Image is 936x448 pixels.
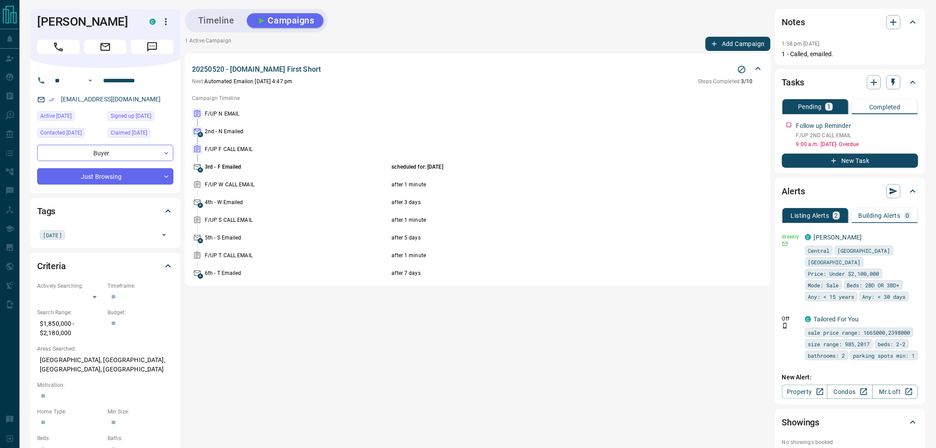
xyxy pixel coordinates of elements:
[84,40,127,54] span: Email
[782,41,820,47] p: 1:58 pm [DATE]
[205,269,390,277] p: 6th - T Emailed
[192,94,763,102] p: Campaign Timeline
[392,269,700,277] p: after 7 days
[906,212,909,219] p: 0
[198,167,203,173] span: A
[392,216,700,224] p: after 1 minute
[37,255,173,277] div: Criteria
[192,77,292,85] p: Automated Email on [DATE] 4:47 pm
[782,323,788,329] svg: Push Notification Only
[37,309,103,317] p: Search Range:
[814,316,859,323] a: Tailored For You
[131,40,173,54] span: Message
[205,216,390,224] p: F/UP S CALL EMAIL
[805,316,811,322] div: condos.ca
[782,184,805,198] h2: Alerts
[37,145,173,161] div: Buyer
[805,234,811,240] div: condos.ca
[873,385,918,399] a: Mr.Loft
[847,281,900,290] span: Beds: 2BD OR 3BD+
[735,63,748,76] button: Stop Campaign
[808,328,910,337] span: sale price range: 1665000,2398000
[392,181,700,189] p: after 1 minute
[869,104,901,110] p: Completed
[782,12,918,33] div: Notes
[782,154,918,168] button: New Task
[782,373,918,382] p: New Alert:
[205,234,390,242] p: 5th - S Emailed
[814,234,862,241] a: [PERSON_NAME]
[37,259,66,273] h2: Criteria
[198,132,203,137] span: A
[878,340,906,348] span: beds: 2-2
[782,181,918,202] div: Alerts
[782,415,820,429] h2: Showings
[838,246,890,255] span: [GEOGRAPHIC_DATA]
[205,145,390,153] p: F/UP F CALL EMAIL
[111,112,151,120] span: Signed up [DATE]
[198,203,203,208] span: A
[808,258,861,266] span: [GEOGRAPHIC_DATA]
[782,241,788,247] svg: Email
[37,201,173,222] div: Tags
[808,292,855,301] span: Any: < 15 years
[40,112,72,120] span: Active [DATE]
[782,438,918,446] p: No showings booked
[61,96,161,103] a: [EMAIL_ADDRESS][DOMAIN_NAME]
[107,282,173,290] p: Timeframe:
[698,78,741,85] span: Steps Completed:
[392,234,700,242] p: after 5 days
[158,229,170,241] button: Open
[205,127,390,135] p: 2nd - N Emailed
[791,212,829,219] p: Listing Alerts
[37,168,173,185] div: Just Browsing
[247,13,323,28] button: Campaigns
[107,111,173,124] div: Sun Oct 12 2025
[859,212,901,219] p: Building Alerts
[37,15,136,29] h1: [PERSON_NAME]
[782,75,804,89] h2: Tasks
[808,281,839,290] span: Mode: Sale
[198,238,203,243] span: A
[107,434,173,442] p: Baths:
[37,381,173,389] p: Motivation:
[37,111,103,124] div: Mon Oct 13 2025
[796,140,918,148] p: 9:00 a.m. [DATE] - Overdue
[808,351,845,360] span: bathrooms: 2
[706,37,771,51] button: Add Campaign
[782,15,805,29] h2: Notes
[198,274,203,279] span: A
[205,110,390,118] p: F/UP N EMAIL
[782,72,918,93] div: Tasks
[782,412,918,433] div: Showings
[782,385,828,399] a: Property
[192,78,205,85] span: Next:
[782,233,800,241] p: Weekly
[808,269,879,278] span: Price: Under $2,100,000
[49,97,55,103] svg: Email Verified
[192,64,321,75] p: 20250520 - [DOMAIN_NAME] First Short
[37,282,103,290] p: Actively Searching:
[185,37,231,51] p: 1 Active Campaign
[111,128,147,137] span: Claimed [DATE]
[37,40,80,54] span: Call
[107,128,173,140] div: Sun Oct 12 2025
[698,77,753,85] p: 3 / 10
[85,75,96,86] button: Open
[863,292,906,301] span: Any: < 30 days
[37,204,55,218] h2: Tags
[37,408,103,416] p: Home Type:
[796,131,918,139] p: F/UP 2ND CALL EMAIL
[827,385,873,399] a: Condos
[37,345,173,353] p: Areas Searched:
[392,251,700,259] p: after 1 minute
[192,62,763,87] div: 20250520 - [DOMAIN_NAME] First ShortStop CampaignNext:Automated Emailon [DATE] 4:47 pmSteps Compl...
[782,50,918,59] p: 1 - Called, emailed.
[835,212,838,219] p: 2
[798,104,822,110] p: Pending
[827,104,831,110] p: 1
[37,317,103,340] p: $1,850,000 - $2,180,000
[107,309,173,317] p: Budget:
[205,163,390,171] p: 3rd - F Emailed
[205,198,390,206] p: 4th - W Emailed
